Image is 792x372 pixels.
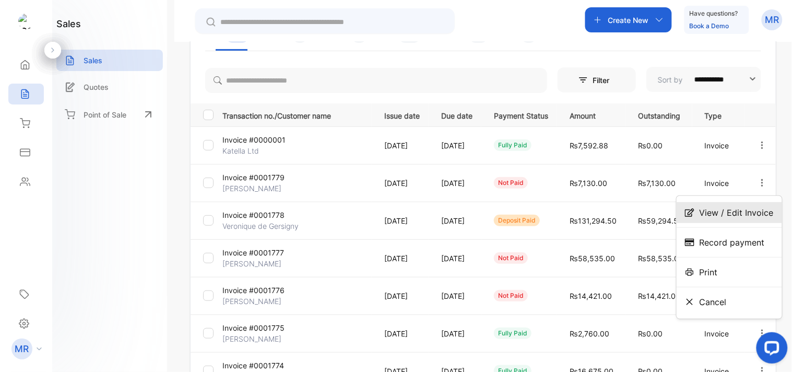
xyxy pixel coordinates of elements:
[441,178,472,189] p: [DATE]
[384,215,420,226] p: [DATE]
[15,342,29,356] p: MR
[593,75,616,86] p: Filter
[441,215,472,226] p: [DATE]
[638,254,683,263] span: ₨58,535.00
[384,290,420,301] p: [DATE]
[638,141,663,150] span: ₨0.00
[638,108,683,121] p: Outstanding
[494,177,528,189] div: not paid
[705,328,736,339] p: Invoice
[646,67,761,92] button: Sort by
[638,292,680,300] span: ₨14,421.00
[494,215,540,226] div: deposit paid
[56,50,163,71] a: Sales
[222,145,272,156] p: Katella Ltd
[748,328,792,372] iframe: LiveChat chat widget
[18,14,34,29] img: logo
[84,82,109,92] p: Quotes
[705,178,736,189] p: Invoice
[56,17,81,31] h1: sales
[441,290,472,301] p: [DATE]
[384,108,420,121] p: Issue date
[222,285,285,296] p: Invoice #0001776
[384,253,420,264] p: [DATE]
[658,74,683,85] p: Sort by
[441,328,472,339] p: [DATE]
[222,220,299,231] p: Veronique de Gersigny
[700,236,765,249] span: Record payment
[56,76,163,98] a: Quotes
[638,179,676,188] span: ₨7,130.00
[222,172,285,183] p: Invoice #0001779
[494,140,531,151] div: fully paid
[84,109,126,120] p: Point of Sale
[56,103,163,126] a: Point of Sale
[705,140,736,151] p: Invoice
[705,108,736,121] p: Type
[384,178,420,189] p: [DATE]
[222,322,285,333] p: Invoice #0001775
[222,360,284,371] p: Invoice #0001774
[570,292,612,300] span: ₨14,421.00
[494,290,528,301] div: not paid
[570,254,615,263] span: ₨58,535.00
[558,67,636,92] button: Filter
[222,134,286,145] p: Invoice #0000001
[494,108,548,121] p: Payment Status
[222,333,281,344] p: [PERSON_NAME]
[441,108,472,121] p: Due date
[700,266,718,278] span: Print
[570,216,617,225] span: ₨131,294.50
[84,55,102,66] p: Sales
[222,296,281,307] p: [PERSON_NAME]
[638,216,683,225] span: ₨59,294.50
[762,7,783,32] button: MR
[441,253,472,264] p: [DATE]
[765,13,779,27] p: MR
[222,183,281,194] p: [PERSON_NAME]
[570,141,608,150] span: ₨7,592.88
[570,179,607,188] span: ₨7,130.00
[570,108,617,121] p: Amount
[570,329,609,338] span: ₨2,760.00
[690,8,738,19] p: Have questions?
[222,247,284,258] p: Invoice #0001777
[441,140,472,151] p: [DATE]
[608,15,649,26] p: Create New
[585,7,672,32] button: Create New
[222,108,371,121] p: Transaction no./Customer name
[700,206,774,219] span: View / Edit Invoice
[222,258,281,269] p: [PERSON_NAME]
[222,210,285,220] p: Invoice #0001778
[690,22,729,30] a: Book a Demo
[700,296,727,308] span: Cancel
[384,140,420,151] p: [DATE]
[384,328,420,339] p: [DATE]
[494,252,528,264] div: not paid
[494,328,531,339] div: fully paid
[638,329,663,338] span: ₨0.00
